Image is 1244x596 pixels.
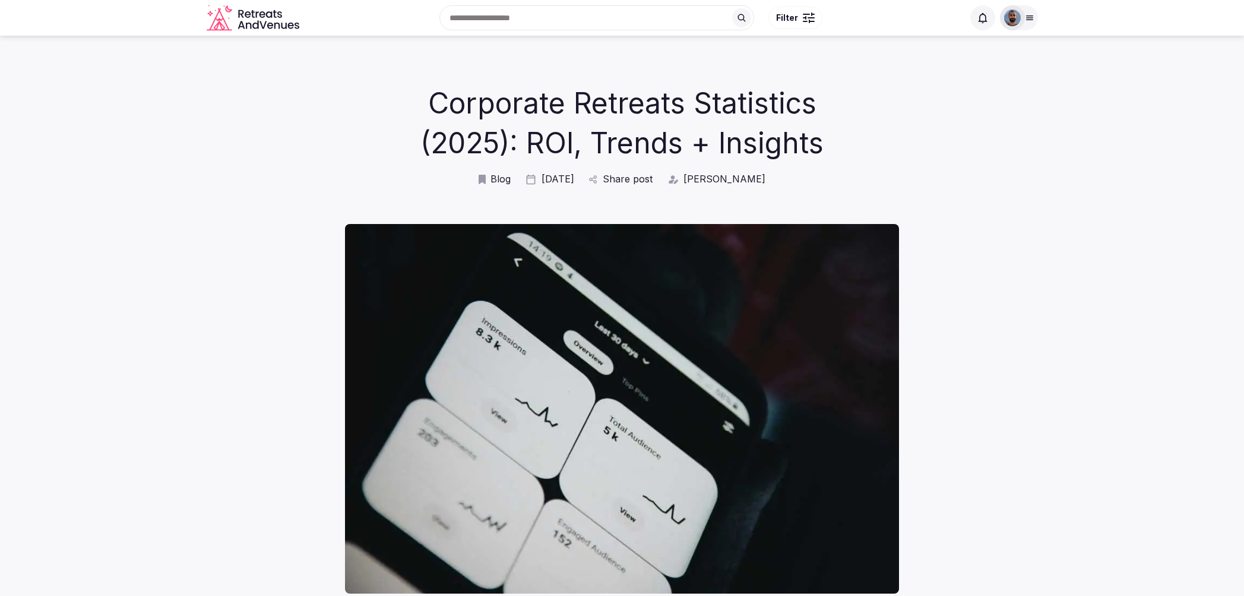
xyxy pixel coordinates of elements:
span: Share post [603,172,653,185]
h1: Corporate Retreats Statistics (2025): ROI, Trends + Insights [379,83,865,163]
img: oliver.kattan [1004,10,1021,26]
svg: Retreats and Venues company logo [207,5,302,31]
button: Filter [768,7,822,29]
span: Filter [776,12,798,24]
a: [PERSON_NAME] [667,172,765,185]
a: Blog [479,172,511,185]
img: Corporate Retreats Statistics (2025): ROI, Trends + Insights [345,224,899,594]
a: Visit the homepage [207,5,302,31]
span: [PERSON_NAME] [683,172,765,185]
span: Blog [490,172,511,185]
